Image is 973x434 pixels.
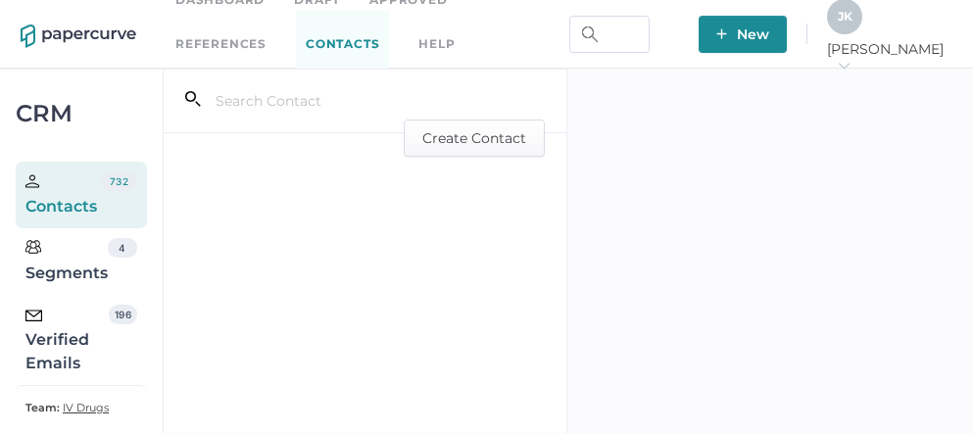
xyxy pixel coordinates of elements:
a: Create Contact [404,127,545,146]
span: IV Drugs [63,401,109,414]
div: 4 [108,238,137,258]
img: plus-white.e19ec114.svg [716,28,727,39]
img: search.bf03fe8b.svg [582,26,598,42]
i: arrow_right [837,59,851,72]
input: Search Contact [201,82,453,120]
button: Create Contact [404,120,545,157]
div: Verified Emails [25,305,109,375]
div: Contacts [25,171,101,218]
span: New [716,16,769,53]
a: References [175,33,267,55]
div: Segments [25,238,108,285]
span: Create Contact [422,121,526,156]
span: [PERSON_NAME] [827,40,952,75]
input: Search Workspace [569,16,650,53]
div: 196 [109,305,136,324]
img: email-icon-black.c777dcea.svg [25,310,42,321]
i: search_left [185,91,201,107]
img: segments.b9481e3d.svg [25,239,41,255]
a: Contacts [296,11,389,78]
button: New [699,16,787,53]
div: help [418,33,455,55]
img: person.20a629c4.svg [25,174,39,188]
div: CRM [16,105,147,122]
img: papercurve-logo-colour.7244d18c.svg [21,24,136,48]
a: Team: IV Drugs [25,396,109,419]
div: 732 [101,171,136,191]
span: J K [838,9,852,24]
